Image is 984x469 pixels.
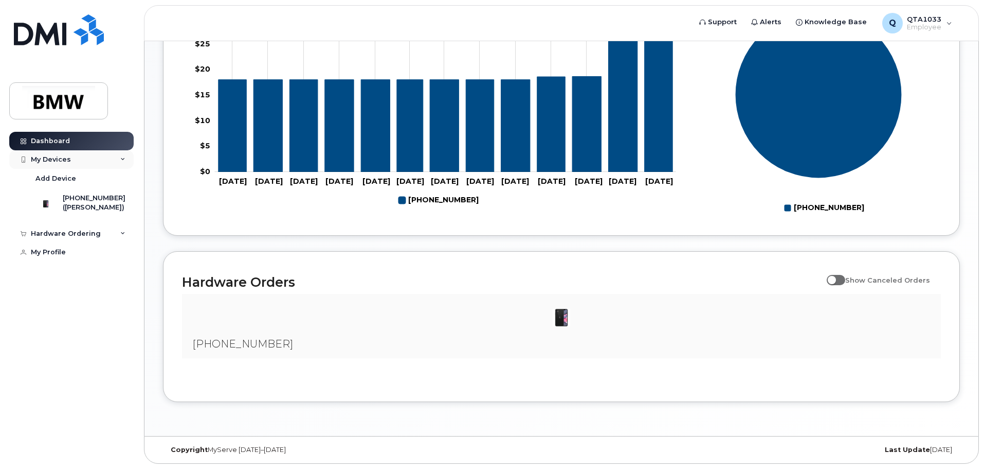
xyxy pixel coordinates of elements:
[575,177,603,186] tspan: [DATE]
[195,115,210,125] tspan: $10
[195,90,210,99] tspan: $15
[290,177,318,186] tspan: [DATE]
[195,39,210,48] tspan: $25
[889,17,896,29] span: Q
[466,177,494,186] tspan: [DATE]
[645,177,673,186] tspan: [DATE]
[692,12,744,32] a: Support
[398,192,479,209] g: 864-517-8928
[708,17,737,27] span: Support
[784,199,864,217] g: Legend
[907,15,941,23] span: QTA1033
[182,274,822,290] h2: Hardware Orders
[845,276,930,284] span: Show Canceled Orders
[195,64,210,74] tspan: $20
[744,12,789,32] a: Alerts
[163,446,429,454] div: MyServe [DATE]–[DATE]
[325,177,353,186] tspan: [DATE]
[694,446,960,454] div: [DATE]
[875,13,959,33] div: QTA1033
[885,446,930,454] strong: Last Update
[760,17,781,27] span: Alerts
[218,12,672,172] g: 864-517-8928
[551,307,572,328] img: iPhone_11.jpg
[907,23,941,31] span: Employee
[255,177,283,186] tspan: [DATE]
[735,11,902,178] g: Series
[827,270,835,279] input: Show Canceled Orders
[192,338,293,350] span: [PHONE_NUMBER]
[501,177,529,186] tspan: [DATE]
[431,177,459,186] tspan: [DATE]
[538,177,566,186] tspan: [DATE]
[219,177,247,186] tspan: [DATE]
[939,424,976,461] iframe: Messenger Launcher
[171,446,208,454] strong: Copyright
[609,177,636,186] tspan: [DATE]
[362,177,390,186] tspan: [DATE]
[735,11,902,216] g: Chart
[200,141,210,150] tspan: $5
[398,192,479,209] g: Legend
[396,177,424,186] tspan: [DATE]
[789,12,874,32] a: Knowledge Base
[805,17,867,27] span: Knowledge Base
[200,167,210,176] tspan: $0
